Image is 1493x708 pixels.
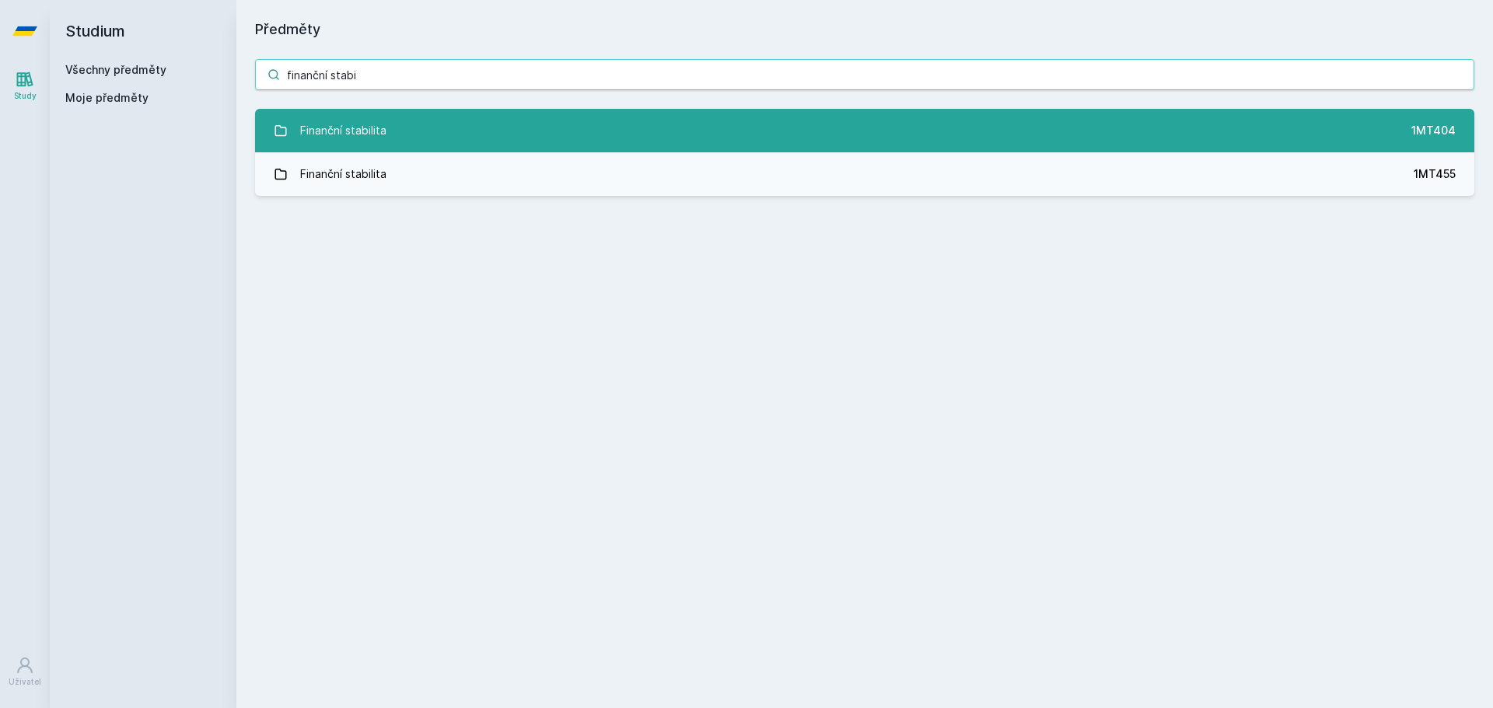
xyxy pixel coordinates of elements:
div: 1MT455 [1414,166,1456,182]
a: Study [3,62,47,110]
a: Finanční stabilita 1MT404 [255,109,1474,152]
a: Všechny předměty [65,63,166,76]
div: Finanční stabilita [300,159,386,190]
div: Uživatel [9,676,41,688]
div: Finanční stabilita [300,115,386,146]
div: Study [14,90,37,102]
a: Uživatel [3,648,47,696]
h1: Předměty [255,19,1474,40]
span: Moje předměty [65,90,149,106]
div: 1MT404 [1411,123,1456,138]
a: Finanční stabilita 1MT455 [255,152,1474,196]
input: Název nebo ident předmětu… [255,59,1474,90]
